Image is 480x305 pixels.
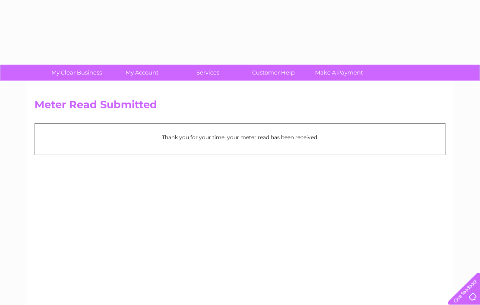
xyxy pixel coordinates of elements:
[238,65,309,81] a: Customer Help
[41,65,112,81] a: My Clear Business
[39,133,441,141] p: Thank you for your time, your meter read has been received.
[107,65,178,81] a: My Account
[303,65,375,81] a: Make A Payment
[35,99,445,115] h2: Meter Read Submitted
[172,65,243,81] a: Services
